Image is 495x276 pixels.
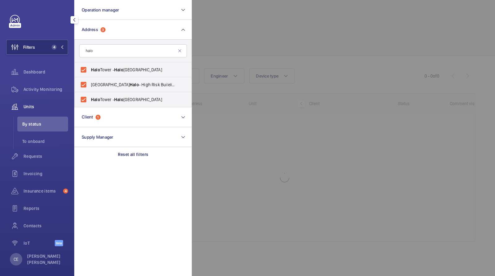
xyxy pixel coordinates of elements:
span: Insurance items [24,188,61,194]
button: Filters4 [6,40,68,55]
span: Activity Monitoring [24,86,68,92]
span: Contacts [24,223,68,229]
span: Reports [24,205,68,211]
span: By status [22,121,68,127]
span: Invoicing [24,171,68,177]
span: Beta [55,240,63,246]
span: Dashboard [24,69,68,75]
p: [PERSON_NAME] [PERSON_NAME] [27,253,64,265]
span: IoT [24,240,55,246]
span: Units [24,104,68,110]
p: CE [14,256,18,262]
span: To onboard [22,138,68,145]
span: Filters [23,44,35,50]
span: 4 [52,45,57,50]
span: Requests [24,153,68,159]
span: 4 [63,189,68,194]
